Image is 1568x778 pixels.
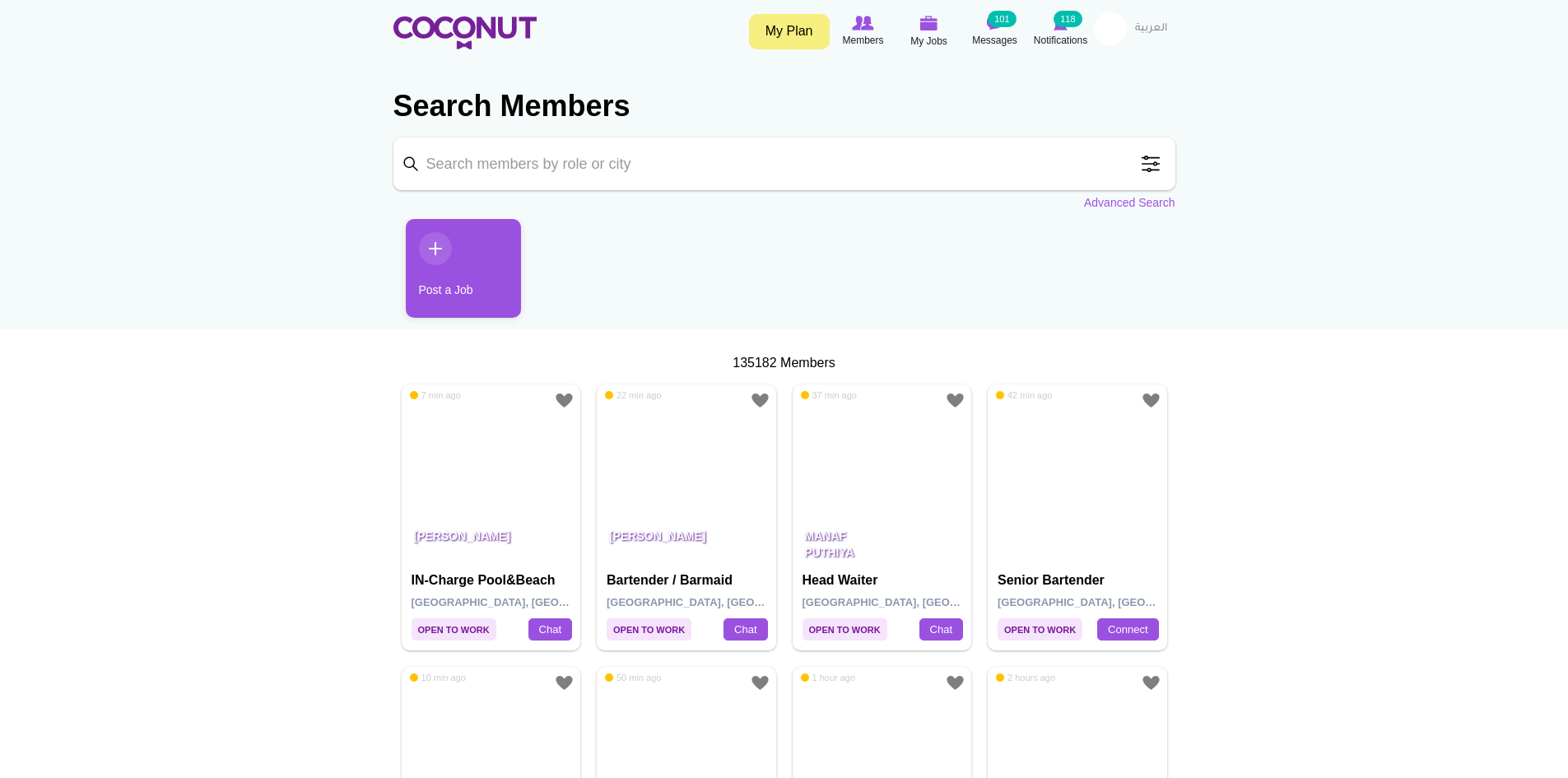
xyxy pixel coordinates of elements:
[1141,390,1161,411] a: Add to Favourites
[962,12,1028,50] a: Messages Messages 101
[842,32,883,49] span: Members
[945,390,965,411] a: Add to Favourites
[406,219,521,318] a: Post a Job
[410,389,461,401] span: 7 min ago
[605,389,661,401] span: 22 min ago
[1028,12,1094,50] a: Notifications Notifications 118
[402,517,581,563] p: [PERSON_NAME]
[801,389,857,401] span: 37 min ago
[920,16,938,30] img: My Jobs
[987,16,1003,30] img: Messages
[1054,16,1068,30] img: Notifications
[607,596,841,608] span: [GEOGRAPHIC_DATA], [GEOGRAPHIC_DATA]
[528,618,572,641] a: Chat
[998,618,1082,641] span: Open to Work
[803,596,1037,608] span: [GEOGRAPHIC_DATA], [GEOGRAPHIC_DATA]
[919,618,963,641] a: Chat
[750,673,770,693] a: Add to Favourites
[996,672,1055,683] span: 2 hours ago
[998,596,1232,608] span: [GEOGRAPHIC_DATA], [GEOGRAPHIC_DATA]
[910,33,947,49] span: My Jobs
[607,618,691,641] span: Open to Work
[852,16,873,30] img: Browse Members
[412,596,646,608] span: [GEOGRAPHIC_DATA], [GEOGRAPHIC_DATA]
[750,390,770,411] a: Add to Favourites
[724,618,767,641] a: Chat
[801,672,856,683] span: 1 hour ago
[972,32,1017,49] span: Messages
[393,219,509,330] li: 1 / 1
[793,517,972,563] p: Manaf Puthiya purayil
[1084,194,1175,211] a: Advanced Search
[831,12,896,50] a: Browse Members Members
[605,672,661,683] span: 50 min ago
[1034,32,1087,49] span: Notifications
[393,354,1175,373] div: 135182 Members
[803,618,887,641] span: Open to Work
[554,673,575,693] a: Add to Favourites
[996,389,1052,401] span: 42 min ago
[803,573,966,588] h4: Head Waiter
[988,11,1016,27] small: 101
[896,12,962,51] a: My Jobs My Jobs
[597,517,776,563] p: [PERSON_NAME]
[410,672,466,683] span: 10 min ago
[998,573,1161,588] h4: Senior Bartender
[393,16,537,49] img: Home
[412,618,496,641] span: Open to Work
[393,137,1175,190] input: Search members by role or city
[1097,618,1158,641] a: Connect
[554,390,575,411] a: Add to Favourites
[412,573,575,588] h4: IN-Charge pool&beach
[1141,673,1161,693] a: Add to Favourites
[393,86,1175,126] h2: Search Members
[1127,12,1175,45] a: العربية
[607,573,770,588] h4: Bartender / Barmaid
[749,14,830,49] a: My Plan
[945,673,965,693] a: Add to Favourites
[1054,11,1082,27] small: 118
